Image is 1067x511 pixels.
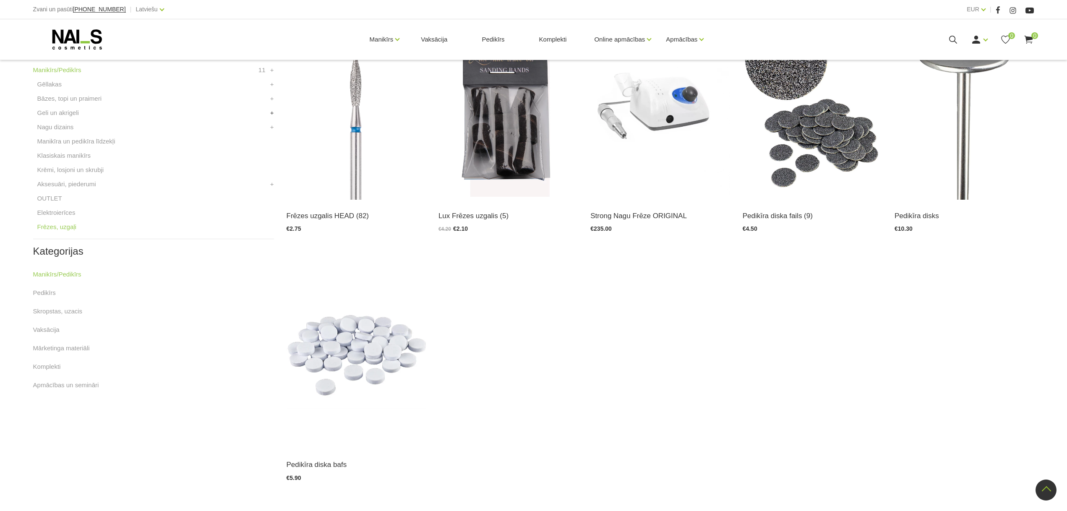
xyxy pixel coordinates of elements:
[438,210,578,222] a: Lux Frēzes uzgalis (5)
[967,4,979,14] a: EUR
[37,79,62,89] a: Gēllakas
[1023,34,1034,45] a: 0
[1000,34,1011,45] a: 0
[438,8,578,200] img: Frēzes uzgaļi ātrai un efektīvai gēla un gēllaku noņemšanai, aparāta manikīra un aparāta pedikīra...
[270,65,274,75] a: +
[594,23,645,56] a: Online apmācības
[287,459,426,470] a: Pedikīra diska bafs
[990,4,991,15] span: |
[287,257,426,448] img: SDF-15 - #400 - Pedikīra diska bafs 400griti, Ø 15mmSDF-20 - #400 - Pedikīra diska bafs 400grit, ...
[287,474,301,481] span: €5.90
[37,122,74,132] a: Nagu dizains
[270,179,274,189] a: +
[33,306,83,316] a: Skropstas, uzacis
[1008,32,1015,39] span: 0
[895,225,913,232] span: €10.30
[37,193,62,203] a: OUTLET
[666,23,697,56] a: Apmācības
[287,8,426,200] img: Frēzes uzgaļi ātrai un efektīvai gēla un gēllaku noņemšanai, aparāta manikīra un aparāta pedikīra...
[590,210,730,222] a: Strong Nagu Frēze ORIGINAL
[33,325,60,335] a: Vaksācija
[743,225,757,232] span: €4.50
[895,210,1034,222] a: Pedikīra disks
[33,343,90,353] a: Mārketinga materiāli
[37,208,76,218] a: Elektroierīces
[453,225,468,232] span: €2.10
[270,94,274,104] a: +
[33,4,126,15] div: Zvani un pasūti
[438,226,451,232] span: €4.20
[33,246,274,257] h2: Kategorijas
[270,122,274,132] a: +
[33,65,81,75] a: Manikīrs/Pedikīrs
[33,288,56,298] a: Pedikīrs
[895,8,1034,200] img: (SDM-15) - Pedikīra disks Ø 15mm (SDM-20) - Pedikīra disks Ø 20mm(SDM-25) - Pedikīra disks Ø 25mm...
[287,225,301,232] span: €2.75
[590,225,612,232] span: €235.00
[258,65,266,75] span: 11
[73,6,126,13] a: [PHONE_NUMBER]
[37,108,79,118] a: Geli un akrigeli
[370,23,394,56] a: Manikīrs
[1031,32,1038,39] span: 0
[475,19,511,60] a: Pedikīrs
[37,179,96,189] a: Aksesuāri, piederumi
[270,108,274,118] a: +
[743,8,882,200] img: SDC-15(coarse)) - #100 - Pedikīra diska faili 100griti, Ø 15mm SDC-15(medium) - #180 - Pedikīra d...
[130,4,132,15] span: |
[37,222,76,232] a: Frēzes, uzgaļi
[37,94,102,104] a: Bāzes, topi un praimeri
[532,19,574,60] a: Komplekti
[37,151,91,161] a: Klasiskais manikīrs
[743,210,882,222] a: Pedikīra diska fails (9)
[590,8,730,200] img: Frēzes iekārta Strong 210/105L līdz 40 000 apgr. bez pedālis ― profesionāla ierīce aparāta manikī...
[33,380,99,390] a: Apmācības un semināri
[33,269,81,279] a: Manikīrs/Pedikīrs
[414,19,454,60] a: Vaksācija
[136,4,157,14] a: Latviešu
[33,362,61,372] a: Komplekti
[37,165,104,175] a: Krēmi, losjoni un skrubji
[270,79,274,89] a: +
[287,210,426,222] a: Frēzes uzgalis HEAD (82)
[37,136,115,146] a: Manikīra un pedikīra līdzekļi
